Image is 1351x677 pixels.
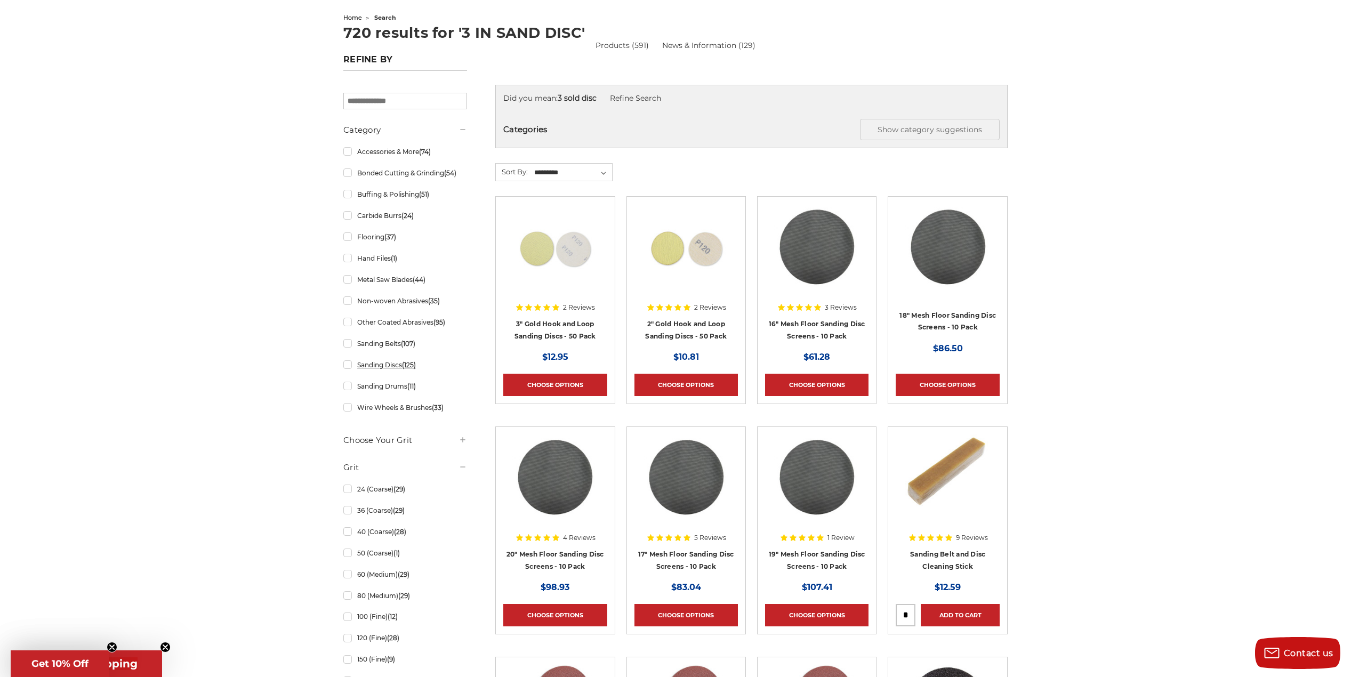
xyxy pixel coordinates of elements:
a: 18" Mesh Floor Sanding Disc Screens - 10 Pack [899,311,996,332]
select: Sort By: [533,165,612,181]
a: 3 inch gold hook and loop sanding discs [503,204,607,308]
div: Get 10% OffClose teaser [11,650,109,677]
a: 16" Mesh Floor Sanding Disc Screens - 10 Pack [769,320,865,340]
span: 5 Reviews [694,535,726,541]
span: (37) [384,233,396,241]
span: 4 Reviews [563,535,596,541]
span: (51) [419,190,429,198]
a: Sanding Belt and Disc Cleaning Stick [896,434,999,538]
img: 3 inch gold hook and loop sanding discs [512,204,598,289]
a: 150 (Fine) [343,650,467,668]
a: 19" Mesh Floor Sanding Disc Screens - 10 Pack [769,550,865,570]
a: Flooring [343,228,467,246]
span: (28) [394,528,406,536]
h5: Refine by [343,54,467,71]
button: Contact us [1255,637,1340,669]
span: $107.41 [802,582,832,592]
div: Did you mean: [503,93,1000,104]
a: Hand Files [343,249,467,268]
a: Choose Options [765,604,868,626]
a: Carbide Burrs [343,206,467,225]
a: 80 (Medium) [343,586,467,605]
span: (29) [393,506,405,514]
a: 36 (Coarse) [343,501,467,520]
button: Close teaser [160,642,171,652]
span: (44) [413,276,425,284]
span: $98.93 [541,582,569,592]
span: (29) [398,592,410,600]
span: $12.59 [935,582,961,592]
span: (1) [391,254,397,262]
a: Wire Wheels & Brushes [343,398,467,417]
span: $10.81 [673,352,699,362]
a: Products (591) [596,41,649,50]
span: (74) [419,148,431,156]
a: 24 (Coarse) [343,480,467,498]
span: (29) [393,485,405,493]
a: Choose Options [634,374,738,396]
img: 16" Floor Sanding Mesh Screen [774,204,859,289]
span: $61.28 [803,352,830,362]
a: Choose Options [896,374,999,396]
a: 2" Gold Hook and Loop Sanding Discs - 50 Pack [645,320,727,340]
a: Choose Options [765,374,868,396]
a: 100 (Fine) [343,607,467,626]
a: 19" Floor Sanding Mesh Screen [765,434,868,538]
h1: 720 results for '3 IN SAND DISC' [343,26,1008,40]
a: Sanding Drums [343,377,467,396]
span: (9) [387,655,395,663]
span: Get 10% Off [31,658,89,670]
a: Sanding Belts [343,334,467,353]
a: 60 (Medium) [343,565,467,584]
a: Choose Options [503,604,607,626]
a: Refine Search [610,93,661,103]
span: (95) [433,318,445,326]
span: (28) [387,634,399,642]
a: 20" Mesh Floor Sanding Disc Screens - 10 Pack [506,550,604,570]
img: Sanding Belt and Disc Cleaning Stick [905,434,991,520]
a: 16" Floor Sanding Mesh Screen [765,204,868,308]
span: (35) [428,297,440,305]
label: Sort By: [496,164,528,180]
a: Sanding Belt and Disc Cleaning Stick [910,550,985,570]
span: 2 Reviews [563,304,595,311]
span: $12.95 [542,352,568,362]
h5: Category [343,124,467,136]
img: 20" Floor Sanding Mesh Screen [512,434,598,520]
div: Get Free ShippingClose teaser [11,650,162,677]
span: (29) [398,570,409,578]
span: search [374,14,396,21]
a: Choose Options [634,604,738,626]
img: 17" Floor Sanding Mesh Screen [644,434,729,520]
a: Non-woven Abrasives [343,292,467,310]
a: 120 (Fine) [343,628,467,647]
img: 2 inch hook loop sanding discs gold [644,204,729,289]
a: News & Information (129) [662,40,755,51]
span: (54) [444,169,456,177]
span: $83.04 [671,582,701,592]
a: 2 inch hook loop sanding discs gold [634,204,738,308]
h5: Categories [503,119,1000,140]
span: 3 Reviews [825,304,857,311]
span: 2 Reviews [694,304,726,311]
img: 18" Floor Sanding Mesh Screen [905,204,991,289]
span: $86.50 [933,343,963,353]
a: Other Coated Abrasives [343,313,467,332]
h5: Grit [343,461,467,474]
span: Contact us [1284,648,1333,658]
span: 9 Reviews [956,535,988,541]
span: (12) [388,612,398,620]
span: (125) [402,361,416,369]
span: (1) [393,549,400,557]
h5: Choose Your Grit [343,434,467,447]
a: 3" Gold Hook and Loop Sanding Discs - 50 Pack [514,320,596,340]
a: 17" Floor Sanding Mesh Screen [634,434,738,538]
strong: 3 sold disc [558,93,597,103]
a: home [343,14,362,21]
a: Accessories & More [343,142,467,161]
a: Bonded Cutting & Grinding [343,164,467,182]
img: 19" Floor Sanding Mesh Screen [774,434,859,520]
span: 1 Review [827,535,855,541]
a: 17" Mesh Floor Sanding Disc Screens - 10 Pack [638,550,734,570]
